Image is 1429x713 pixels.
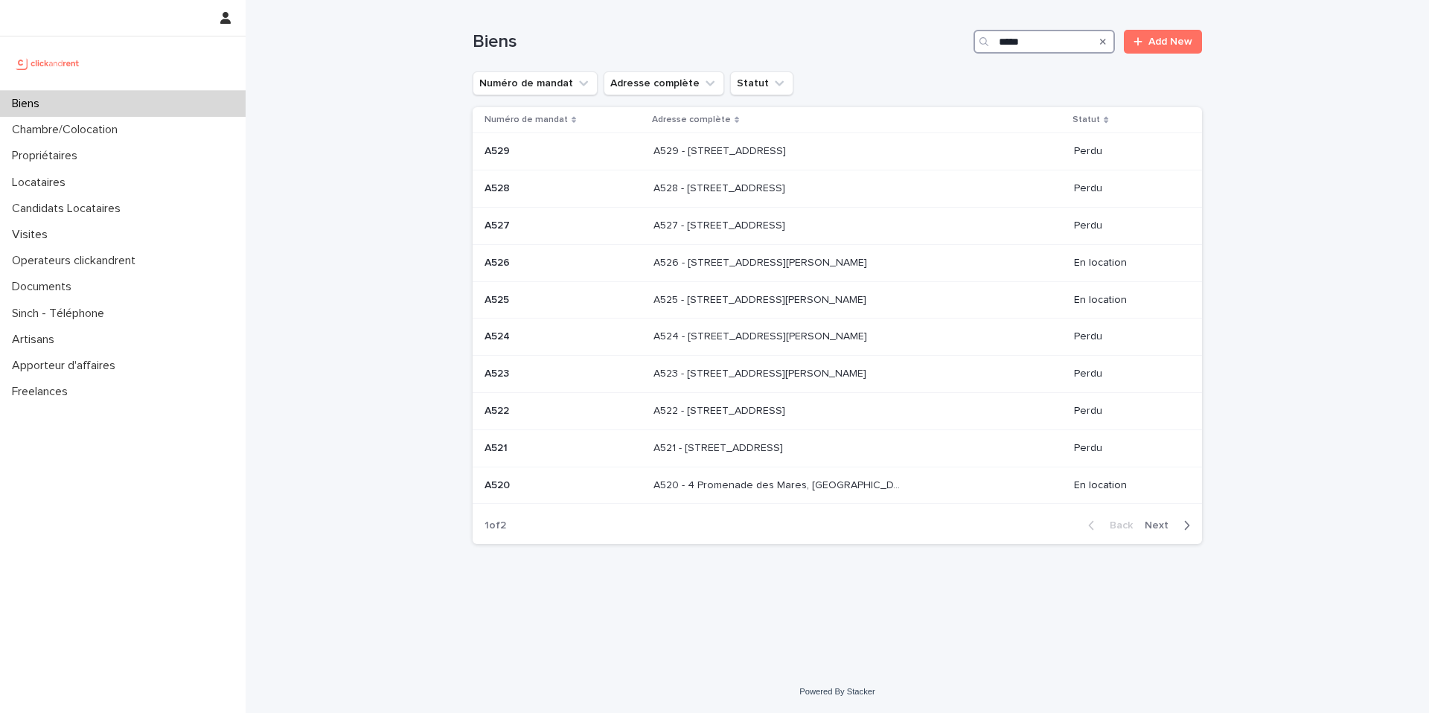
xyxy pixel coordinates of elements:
[653,402,788,418] p: A522 - [STREET_ADDRESS]
[1101,520,1133,531] span: Back
[730,71,793,95] button: Statut
[1139,519,1202,532] button: Next
[653,179,788,195] p: A528 - [STREET_ADDRESS]
[6,333,66,347] p: Artisans
[653,439,786,455] p: A521 - [STREET_ADDRESS]
[653,217,788,232] p: A527 - [STREET_ADDRESS]
[653,142,789,158] p: A529 - [STREET_ADDRESS]
[6,176,77,190] p: Locataires
[1076,519,1139,532] button: Back
[974,30,1115,54] input: Search
[473,356,1202,393] tr: A523A523 A523 - [STREET_ADDRESS][PERSON_NAME]A523 - [STREET_ADDRESS][PERSON_NAME] Perdu
[1124,30,1202,54] a: Add New
[473,319,1202,356] tr: A524A524 A524 - [STREET_ADDRESS][PERSON_NAME]A524 - [STREET_ADDRESS][PERSON_NAME] Perdu
[473,244,1202,281] tr: A526A526 A526 - [STREET_ADDRESS][PERSON_NAME]A526 - [STREET_ADDRESS][PERSON_NAME] En location
[473,508,518,544] p: 1 of 2
[1074,330,1178,343] p: Perdu
[485,142,513,158] p: A529
[473,133,1202,170] tr: A529A529 A529 - [STREET_ADDRESS]A529 - [STREET_ADDRESS] Perdu
[6,280,83,294] p: Documents
[799,687,875,696] a: Powered By Stacker
[12,48,84,78] img: UCB0brd3T0yccxBKYDjQ
[6,385,80,399] p: Freelances
[1074,294,1178,307] p: En location
[1074,405,1178,418] p: Perdu
[1145,520,1177,531] span: Next
[485,217,513,232] p: A527
[473,170,1202,208] tr: A528A528 A528 - [STREET_ADDRESS]A528 - [STREET_ADDRESS] Perdu
[485,365,512,380] p: A523
[653,254,870,269] p: A526 - [STREET_ADDRESS][PERSON_NAME]
[653,476,904,492] p: A520 - 4 Promenade des Mares, [GEOGRAPHIC_DATA] 93230
[1074,257,1178,269] p: En location
[485,254,513,269] p: A526
[1074,182,1178,195] p: Perdu
[485,476,513,492] p: A520
[6,254,147,268] p: Operateurs clickandrent
[6,202,132,216] p: Candidats Locataires
[653,365,869,380] p: A523 - [STREET_ADDRESS][PERSON_NAME]
[473,71,598,95] button: Numéro de mandat
[1074,479,1178,492] p: En location
[1074,368,1178,380] p: Perdu
[6,359,127,373] p: Apporteur d'affaires
[485,402,512,418] p: A522
[473,429,1202,467] tr: A521A521 A521 - [STREET_ADDRESS]A521 - [STREET_ADDRESS] Perdu
[1074,220,1178,232] p: Perdu
[6,123,130,137] p: Chambre/Colocation
[6,228,60,242] p: Visites
[1074,145,1178,158] p: Perdu
[473,467,1202,504] tr: A520A520 A520 - 4 Promenade des Mares, [GEOGRAPHIC_DATA] 93230A520 - 4 Promenade des Mares, [GEOG...
[1072,112,1100,128] p: Statut
[485,179,513,195] p: A528
[653,291,869,307] p: A525 - [STREET_ADDRESS][PERSON_NAME]
[652,112,731,128] p: Adresse complète
[473,392,1202,429] tr: A522A522 A522 - [STREET_ADDRESS]A522 - [STREET_ADDRESS] Perdu
[6,97,51,111] p: Biens
[604,71,724,95] button: Adresse complète
[6,307,116,321] p: Sinch - Téléphone
[485,112,568,128] p: Numéro de mandat
[473,207,1202,244] tr: A527A527 A527 - [STREET_ADDRESS]A527 - [STREET_ADDRESS] Perdu
[653,327,870,343] p: A524 - [STREET_ADDRESS][PERSON_NAME]
[473,31,968,53] h1: Biens
[1074,442,1178,455] p: Perdu
[473,281,1202,319] tr: A525A525 A525 - [STREET_ADDRESS][PERSON_NAME]A525 - [STREET_ADDRESS][PERSON_NAME] En location
[485,439,511,455] p: A521
[485,327,513,343] p: A524
[1148,36,1192,47] span: Add New
[6,149,89,163] p: Propriétaires
[485,291,512,307] p: A525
